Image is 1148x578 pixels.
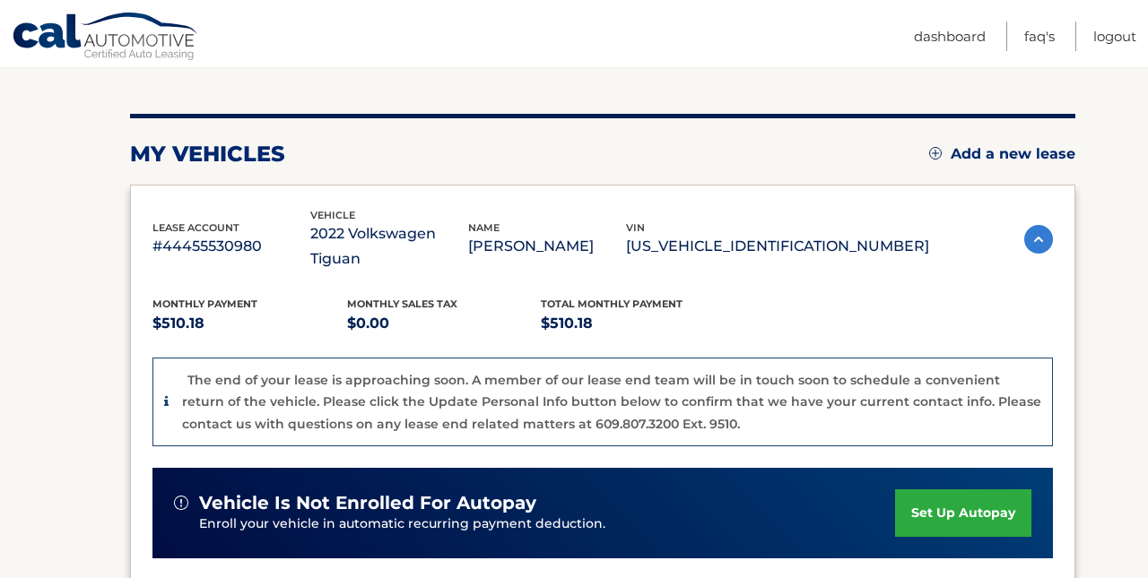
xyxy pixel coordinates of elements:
span: Total Monthly Payment [541,298,683,310]
span: Monthly sales Tax [347,298,457,310]
p: Enroll your vehicle in automatic recurring payment deduction. [199,514,895,534]
a: Logout [1093,22,1136,51]
p: [US_VEHICLE_IDENTIFICATION_NUMBER] [626,234,929,259]
p: [PERSON_NAME] [468,234,626,259]
a: Dashboard [914,22,986,51]
p: $0.00 [347,311,542,336]
img: accordion-active.svg [1024,225,1053,254]
p: $510.18 [541,311,735,336]
p: 2022 Volkswagen Tiguan [310,221,468,272]
span: vin [626,221,645,234]
img: alert-white.svg [174,496,188,510]
a: FAQ's [1024,22,1055,51]
span: lease account [152,221,239,234]
p: The end of your lease is approaching soon. A member of our lease end team will be in touch soon t... [182,372,1041,432]
span: name [468,221,500,234]
span: vehicle [310,209,355,221]
p: #44455530980 [152,234,310,259]
span: vehicle is not enrolled for autopay [199,492,536,514]
a: set up autopay [895,489,1031,537]
span: Monthly Payment [152,298,257,310]
h2: my vehicles [130,141,285,168]
a: Cal Automotive [12,12,200,64]
a: Add a new lease [929,145,1075,163]
img: add.svg [929,147,942,160]
p: $510.18 [152,311,347,336]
